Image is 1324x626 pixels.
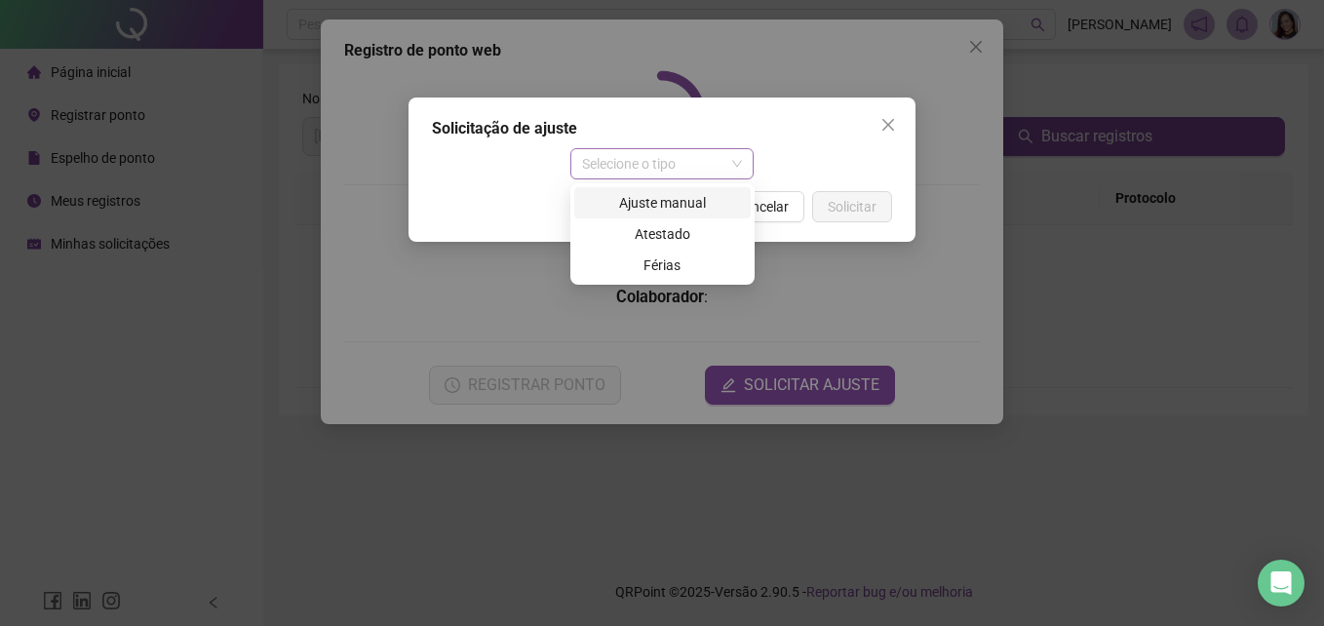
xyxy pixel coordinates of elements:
button: Solicitar [812,191,892,222]
div: Solicitação de ajuste [432,117,892,140]
button: Cancelar [720,191,804,222]
span: Selecione o tipo [582,149,743,178]
div: Ajuste manual [586,192,739,214]
div: Atestado [586,223,739,245]
div: Férias [574,250,751,281]
button: Close [873,109,904,140]
div: Atestado [574,218,751,250]
div: Open Intercom Messenger [1258,560,1305,606]
div: Férias [586,254,739,276]
div: Ajuste manual [574,187,751,218]
span: close [880,117,896,133]
span: Cancelar [735,196,789,217]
